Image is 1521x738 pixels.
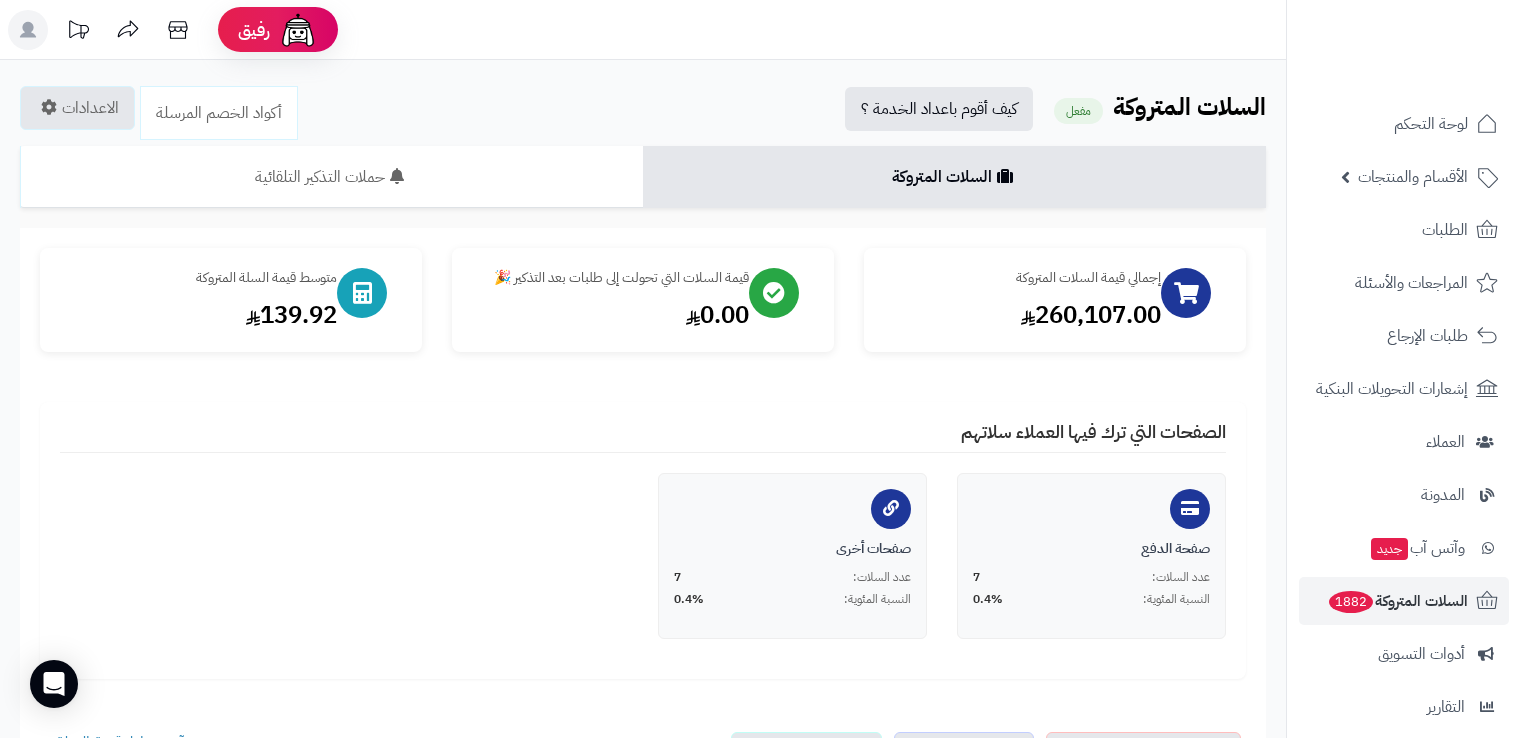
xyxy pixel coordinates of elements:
span: عدد السلات: [853,569,911,586]
small: مفعل [1054,98,1103,124]
span: عدد السلات: [1152,569,1210,586]
div: صفحات أخرى [674,539,911,559]
span: لوحة التحكم [1394,110,1468,138]
span: التقارير [1427,693,1465,721]
span: طلبات الإرجاع [1387,322,1468,350]
a: حملات التذكير التلقائية [20,146,643,208]
span: إشعارات التحويلات البنكية [1316,375,1468,403]
div: Open Intercom Messenger [30,660,78,708]
span: العملاء [1426,428,1465,456]
a: السلات المتروكة1882 [1299,577,1509,625]
div: صفحة الدفع [973,539,1210,559]
a: المدونة [1299,471,1509,519]
a: تحديثات المنصة [53,10,103,55]
span: أدوات التسويق [1378,640,1465,668]
a: الطلبات [1299,206,1509,254]
b: السلات المتروكة [1113,89,1266,125]
span: الأقسام والمنتجات [1358,163,1468,191]
a: أكواد الخصم المرسلة [140,86,298,140]
a: وآتس آبجديد [1299,524,1509,572]
span: المراجعات والأسئلة [1355,269,1468,297]
a: التقارير [1299,683,1509,731]
span: المدونة [1421,481,1465,509]
span: النسبة المئوية: [1143,591,1210,608]
span: 0.4% [674,591,704,608]
div: 260,107.00 [884,298,1161,332]
a: كيف أقوم باعداد الخدمة ؟ [845,87,1033,131]
a: العملاء [1299,418,1509,466]
span: 7 [973,569,980,586]
span: وآتس آب [1369,534,1465,562]
h4: الصفحات التي ترك فيها العملاء سلاتهم [60,422,1226,453]
span: 1882 [1329,591,1373,613]
span: السلات المتروكة [1327,587,1468,615]
a: السلات المتروكة [643,146,1266,208]
a: أدوات التسويق [1299,630,1509,678]
span: 0.4% [973,591,1003,608]
span: 7 [674,569,681,586]
span: النسبة المئوية: [844,591,911,608]
div: 0.00 [472,298,749,332]
span: الطلبات [1422,216,1468,244]
a: لوحة التحكم [1299,100,1509,148]
img: ai-face.png [278,10,318,50]
span: جديد [1371,538,1408,560]
a: الاعدادات [20,86,135,130]
a: إشعارات التحويلات البنكية [1299,365,1509,413]
img: logo-2.png [1385,54,1502,96]
div: قيمة السلات التي تحولت إلى طلبات بعد التذكير 🎉 [472,268,749,288]
a: المراجعات والأسئلة [1299,259,1509,307]
div: متوسط قيمة السلة المتروكة [60,268,337,288]
a: طلبات الإرجاع [1299,312,1509,360]
div: إجمالي قيمة السلات المتروكة [884,268,1161,288]
div: 139.92 [60,298,337,332]
span: رفيق [238,18,270,42]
